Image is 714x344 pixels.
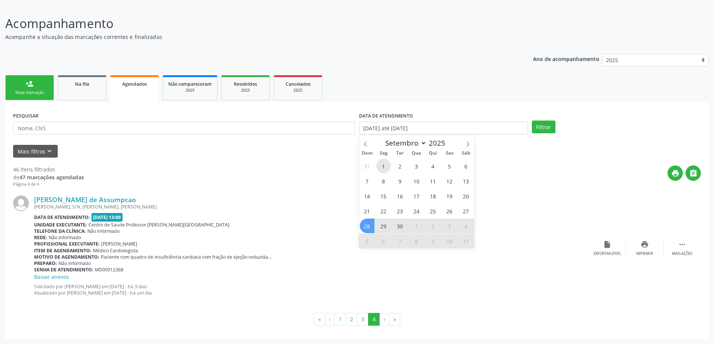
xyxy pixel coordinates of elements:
span: Setembro 30, 2025 [393,219,407,233]
span: Outubro 4, 2025 [459,219,473,233]
span: Setembro 15, 2025 [376,189,391,203]
span: Setembro 20, 2025 [459,189,473,203]
span: Setembro 11, 2025 [426,174,440,188]
span: Setembro 21, 2025 [360,204,374,218]
span: Setembro 16, 2025 [393,189,407,203]
span: Setembro 29, 2025 [376,219,391,233]
span: Ter [392,151,408,156]
span: Agosto 31, 2025 [360,159,374,173]
button: print [668,165,683,181]
span: Setembro 6, 2025 [459,159,473,173]
span: Setembro 12, 2025 [442,174,457,188]
span: Sáb [458,151,474,156]
b: Telefone da clínica: [34,228,86,234]
span: Outubro 9, 2025 [426,234,440,248]
span: Não compareceram [168,81,212,87]
b: Profissional executante: [34,241,100,247]
span: Setembro 28, 2025 [360,219,374,233]
span: Qui [425,151,441,156]
span: Setembro 19, 2025 [442,189,457,203]
span: Setembro 5, 2025 [442,159,457,173]
i: print [671,169,680,177]
button: Go to page 1 [334,313,346,326]
span: Outubro 5, 2025 [360,234,374,248]
span: Outubro 2, 2025 [426,219,440,233]
span: Na fila [75,81,89,87]
input: Year [427,138,451,148]
span: Cancelados [286,81,311,87]
span: Setembro 18, 2025 [426,189,440,203]
b: Data de atendimento: [34,214,90,220]
span: Centro de Saude Professor [PERSON_NAME][GEOGRAPHIC_DATA] [88,222,229,228]
input: Nome, CNS [13,122,355,134]
div: Página 4 de 4 [13,181,84,188]
span: Sex [441,151,458,156]
button: Go to page 4 [368,313,380,326]
span: Não informado [49,234,81,241]
span: Outubro 8, 2025 [409,234,424,248]
span: Setembro 24, 2025 [409,204,424,218]
span: Dom [359,151,376,156]
input: Selecione um intervalo [359,122,528,134]
span: [DATE] 13:00 [91,213,123,222]
span: Setembro 26, 2025 [442,204,457,218]
button: Go to page 3 [357,313,368,326]
div: 46 itens filtrados [13,165,84,173]
i: print [641,240,649,249]
div: Mais ações [672,251,692,256]
div: 2025 [227,88,264,93]
span: Qua [408,151,425,156]
p: Acompanhe a situação das marcações correntes e finalizadas [5,33,498,41]
span: Outubro 11, 2025 [459,234,473,248]
select: Month [382,138,427,148]
span: Setembro 23, 2025 [393,204,407,218]
span: MD00012368 [95,267,123,273]
span: Seg [375,151,392,156]
span: Não informado [58,260,91,267]
label: DATA DE ATENDIMENTO [359,110,413,122]
a: [PERSON_NAME] de Assumpcao [34,195,136,204]
span: Setembro 3, 2025 [409,159,424,173]
span: Setembro 4, 2025 [426,159,440,173]
span: Setembro 17, 2025 [409,189,424,203]
span: Médico Cardiologista [93,247,138,254]
span: Outubro 7, 2025 [393,234,407,248]
span: Agendados [122,81,147,87]
a: Baixar anexos [34,273,69,280]
span: Setembro 14, 2025 [360,189,374,203]
span: Outubro 1, 2025 [409,219,424,233]
span: Outubro 10, 2025 [442,234,457,248]
span: Outubro 6, 2025 [376,234,391,248]
i:  [689,169,698,177]
span: Setembro 8, 2025 [376,174,391,188]
p: Acompanhamento [5,14,498,33]
div: 2025 [279,88,317,93]
div: Nova marcação [11,90,48,95]
img: img [13,195,29,211]
label: PESQUISAR [13,110,39,122]
span: Não informado [87,228,120,234]
span: Setembro 1, 2025 [376,159,391,173]
span: Setembro 22, 2025 [376,204,391,218]
button:  [686,165,701,181]
strong: 47 marcações agendadas [19,174,84,181]
b: Item de agendamento: [34,247,91,254]
p: Ano de acompanhamento [533,54,599,63]
div: [PERSON_NAME], S/N, [PERSON_NAME], [PERSON_NAME] [34,204,588,210]
p: Solicitado por [PERSON_NAME] em [DATE] - há 3 dias Atualizado por [PERSON_NAME] em [DATE] - há um... [34,283,588,296]
button: Filtrar [532,121,555,133]
div: person_add [25,80,34,88]
button: Go to previous page [325,313,335,326]
span: Resolvidos [234,81,257,87]
span: Setembro 25, 2025 [426,204,440,218]
button: Mais filtroskeyboard_arrow_down [13,145,58,158]
ul: Pagination [13,313,701,326]
b: Preparo: [34,260,57,267]
span: Setembro 7, 2025 [360,174,374,188]
div: Imprimir [636,251,653,256]
button: Go to page 2 [346,313,357,326]
div: 2025 [168,88,212,93]
i: insert_drive_file [603,240,611,249]
b: Senha de atendimento: [34,267,93,273]
i:  [678,240,686,249]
